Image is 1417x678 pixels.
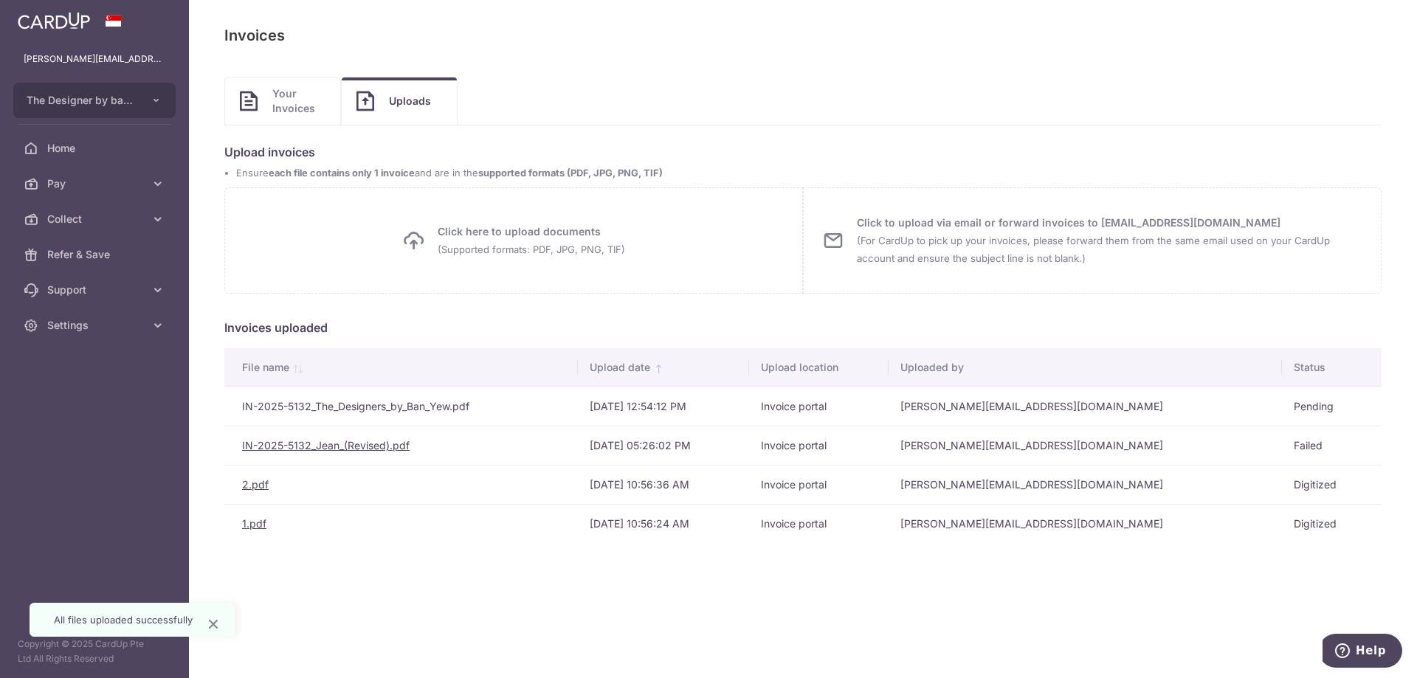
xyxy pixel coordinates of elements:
th: Uploaded by [889,348,1283,387]
th: File name: activate to sort column ascending [224,348,578,387]
td: [PERSON_NAME][EMAIL_ADDRESS][DOMAIN_NAME] [889,504,1283,543]
small: (Supported formats: PDF, JPG, PNG, TIF) [438,243,625,255]
td: [DATE] 05:26:02 PM [578,426,749,465]
td: [DATE] 10:56:36 AM [578,465,749,504]
th: Status [1282,348,1382,387]
a: Your Invoices [225,77,340,125]
p: Invoices [224,24,285,47]
td: [PERSON_NAME][EMAIL_ADDRESS][DOMAIN_NAME] [889,465,1283,504]
td: Invoice portal [749,465,888,504]
li: Ensure and are in the [236,167,1382,180]
span: The Designer by ban yew pte ltd [27,93,136,108]
img: Invoice icon Image [356,91,374,111]
span: Support [47,283,145,297]
h5: Invoices uploaded [224,319,1382,336]
td: Invoice portal [749,426,888,465]
th: Upload date: activate to sort column ascending [578,348,749,387]
a: 1.pdf [242,517,266,530]
button: Close [204,615,222,633]
button: The Designer by ban yew pte ltd [13,83,176,118]
span: Uploads [389,94,442,108]
span: Refer & Save [47,247,145,262]
td: Pending [1282,387,1382,426]
div: All files uploaded successfully [54,612,193,627]
td: [PERSON_NAME][EMAIL_ADDRESS][DOMAIN_NAME] [889,387,1283,426]
b: supported formats (PDF, JPG, PNG, TIF) [478,167,663,179]
td: Digitized [1282,465,1382,504]
td: [DATE] 12:54:12 PM [578,387,749,426]
small: (For CardUp to pick up your invoices, please forward them from the same email used on your CardUp... [857,235,1330,264]
p: [PERSON_NAME][EMAIL_ADDRESS][DOMAIN_NAME] [24,52,165,66]
td: IN-2025-5132_The_Designers_by_Ban_Yew.pdf [224,387,578,426]
th: Upload location [749,348,888,387]
img: CardUp [18,12,90,30]
a: IN-2025-5132_Jean_(Revised).pdf [242,439,410,452]
a: Click to upload via email or forward invoices to [EMAIL_ADDRESS][DOMAIN_NAME] (For CardUp to pick... [803,187,1382,294]
img: Invoice icon Image [240,91,258,111]
span: Click here to upload documents [438,223,625,258]
span: Home [47,141,145,156]
b: each file contains only 1 invoice [269,167,415,179]
a: Uploads [342,77,457,125]
td: [PERSON_NAME][EMAIL_ADDRESS][DOMAIN_NAME] [889,426,1283,465]
iframe: Opens a widget where you can find more information [1323,634,1402,671]
td: Digitized [1282,504,1382,543]
span: Your Invoices [272,86,325,116]
p: Upload invoices [224,143,1382,161]
span: Pay [47,176,145,191]
td: Invoice portal [749,504,888,543]
td: Failed [1282,426,1382,465]
span: Click to upload via email or forward invoices to [EMAIL_ADDRESS][DOMAIN_NAME] [857,214,1363,267]
span: Settings [47,318,145,333]
a: 2.pdf [242,478,269,491]
span: Collect [47,212,145,226]
td: Invoice portal [749,387,888,426]
td: [DATE] 10:56:24 AM [578,504,749,543]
